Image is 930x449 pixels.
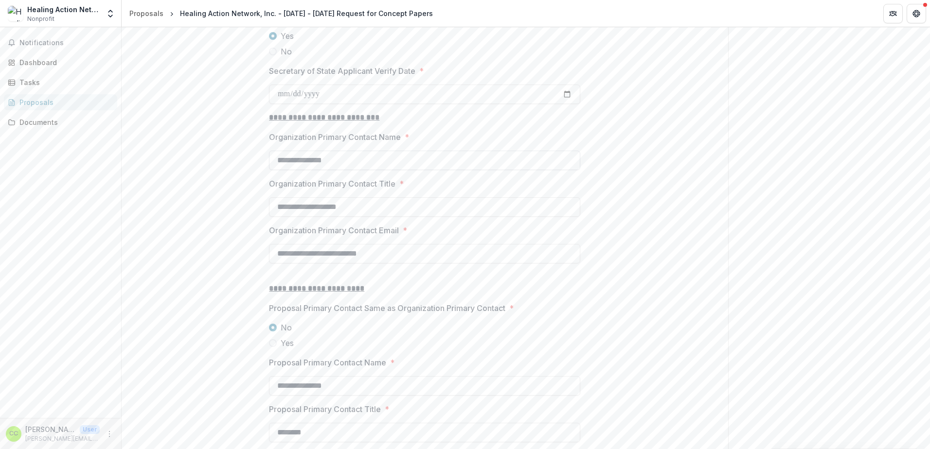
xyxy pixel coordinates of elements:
[281,30,294,42] span: Yes
[104,428,115,440] button: More
[27,15,54,23] span: Nonprofit
[4,94,117,110] a: Proposals
[19,77,109,87] div: Tasks
[19,117,109,127] div: Documents
[269,224,399,236] p: Organization Primary Contact Email
[25,424,76,434] p: [PERSON_NAME]
[907,4,926,23] button: Get Help
[25,434,100,443] p: [PERSON_NAME][EMAIL_ADDRESS][DOMAIN_NAME]
[281,322,292,333] span: No
[281,46,292,57] span: No
[4,114,117,130] a: Documents
[269,65,415,77] p: Secretary of State Applicant Verify Date
[4,54,117,70] a: Dashboard
[19,57,109,68] div: Dashboard
[883,4,903,23] button: Partners
[125,6,167,20] a: Proposals
[4,74,117,90] a: Tasks
[9,431,18,437] div: Cassandra Cooke
[19,39,113,47] span: Notifications
[281,337,294,349] span: Yes
[269,302,505,314] p: Proposal Primary Contact Same as Organization Primary Contact
[27,4,100,15] div: Healing Action Network Inc
[80,425,100,434] p: User
[269,178,395,190] p: Organization Primary Contact Title
[269,357,386,368] p: Proposal Primary Contact Name
[269,403,381,415] p: Proposal Primary Contact Title
[8,6,23,21] img: Healing Action Network Inc
[19,97,109,107] div: Proposals
[4,35,117,51] button: Notifications
[125,6,437,20] nav: breadcrumb
[129,8,163,18] div: Proposals
[269,131,401,143] p: Organization Primary Contact Name
[104,4,117,23] button: Open entity switcher
[180,8,433,18] div: Healing Action Network, Inc. - [DATE] - [DATE] Request for Concept Papers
